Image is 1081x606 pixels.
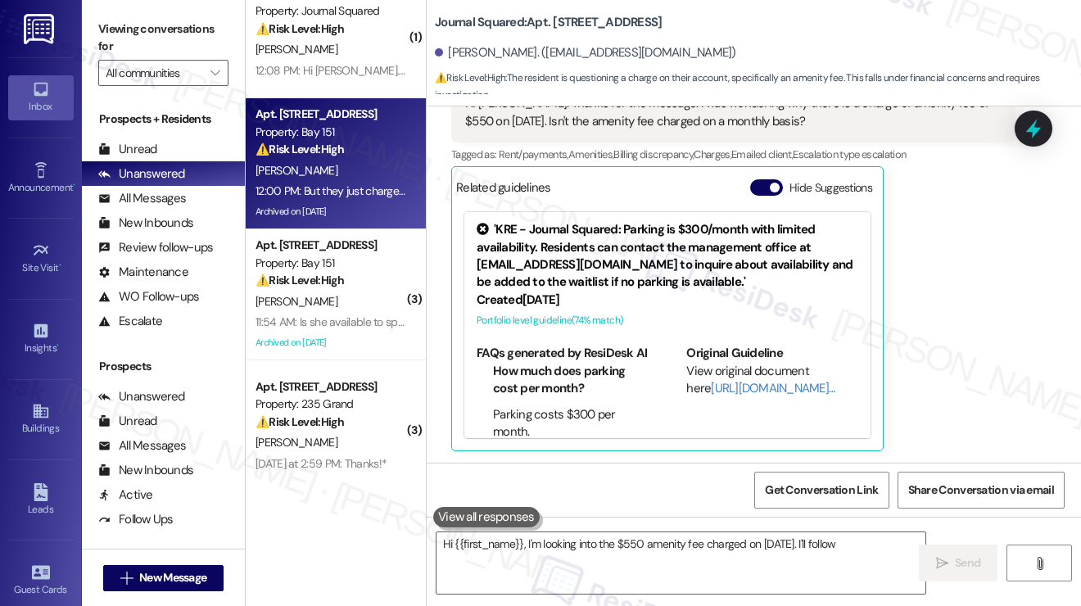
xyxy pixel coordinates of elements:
[8,75,74,120] a: Inbox
[754,472,889,509] button: Get Conversation Link
[477,221,858,292] div: 'KRE - Journal Squared: Parking is $300/month with limited availability. Residents can contact th...
[210,66,219,79] i: 
[793,147,906,161] span: Escalation type escalation
[898,472,1065,509] button: Share Conversation via email
[98,190,186,207] div: All Messages
[256,378,407,396] div: Apt. [STREET_ADDRESS]
[256,396,407,413] div: Property: 235 Grand
[256,163,337,178] span: [PERSON_NAME]
[711,380,834,396] a: [URL][DOMAIN_NAME]…
[8,237,74,281] a: Site Visit •
[106,60,202,86] input: All communities
[435,14,662,31] b: Journal Squared: Apt. [STREET_ADDRESS]
[477,345,647,361] b: FAQs generated by ResiDesk AI
[254,201,409,222] div: Archived on [DATE]
[765,482,878,499] span: Get Conversation Link
[256,314,493,329] div: 11:54 AM: Is she available to speak with me [DATE]?
[256,237,407,254] div: Apt. [STREET_ADDRESS]
[98,141,157,158] div: Unread
[59,260,61,271] span: •
[256,42,337,57] span: [PERSON_NAME]
[254,332,409,353] div: Archived on [DATE]
[686,345,783,361] b: Original Guideline
[82,358,245,375] div: Prospects
[98,511,174,528] div: Follow Ups
[103,565,224,591] button: New Message
[82,111,245,128] div: Prospects + Residents
[436,532,925,594] textarea: Hi {{first_name}}, I'm looking into
[499,147,568,161] span: Rent/payments ,
[256,435,337,450] span: [PERSON_NAME]
[98,437,186,454] div: All Messages
[256,21,344,36] strong: ⚠️ Risk Level: High
[256,255,407,272] div: Property: Bay 151
[139,569,206,586] span: New Message
[435,71,505,84] strong: ⚠️ Risk Level: High
[256,124,407,141] div: Property: Bay 151
[477,312,858,329] div: Portfolio level guideline ( 74 % match)
[731,147,793,161] span: Emailed client ,
[98,486,153,504] div: Active
[98,215,193,232] div: New Inbounds
[8,559,74,603] a: Guest Cards
[256,142,344,156] strong: ⚠️ Risk Level: High
[256,414,344,429] strong: ⚠️ Risk Level: High
[686,363,858,398] div: View original document here
[493,363,649,398] li: How much does parking cost per month?
[256,294,337,309] span: [PERSON_NAME]
[98,239,213,256] div: Review follow-ups
[936,557,948,570] i: 
[919,545,998,581] button: Send
[256,456,387,471] div: [DATE] at 2:59 PM: Thanks!*
[98,165,185,183] div: Unanswered
[98,264,188,281] div: Maintenance
[120,572,133,585] i: 
[57,340,59,351] span: •
[789,179,872,197] label: Hide Suggestions
[256,183,446,198] div: 12:00 PM: But they just charged it [DATE]
[256,106,407,123] div: Apt. [STREET_ADDRESS]
[456,179,551,203] div: Related guidelines
[98,462,193,479] div: New Inbounds
[465,95,989,130] div: Hi [PERSON_NAME]. Thanks for the message. I was wondering why there is a charge of amenity fee of...
[73,179,75,191] span: •
[98,288,199,305] div: WO Follow-ups
[568,147,614,161] span: Amenities ,
[694,147,731,161] span: Charges ,
[8,397,74,441] a: Buildings
[451,142,1015,166] div: Tagged as:
[24,14,57,44] img: ResiDesk Logo
[8,478,74,522] a: Leads
[613,147,694,161] span: Billing discrepancy ,
[435,70,1081,105] span: : The resident is questioning a charge on their account, specifically an amenity fee. This falls ...
[493,406,649,441] li: Parking costs $300 per month.
[256,2,407,20] div: Property: Journal Squared
[908,482,1054,499] span: Share Conversation via email
[955,554,980,572] span: Send
[1034,557,1046,570] i: 
[477,292,858,309] div: Created [DATE]
[98,413,157,430] div: Unread
[98,388,185,405] div: Unanswered
[98,16,228,60] label: Viewing conversations for
[256,273,344,287] strong: ⚠️ Risk Level: High
[435,44,736,61] div: [PERSON_NAME]. ([EMAIL_ADDRESS][DOMAIN_NAME])
[8,317,74,361] a: Insights •
[98,313,162,330] div: Escalate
